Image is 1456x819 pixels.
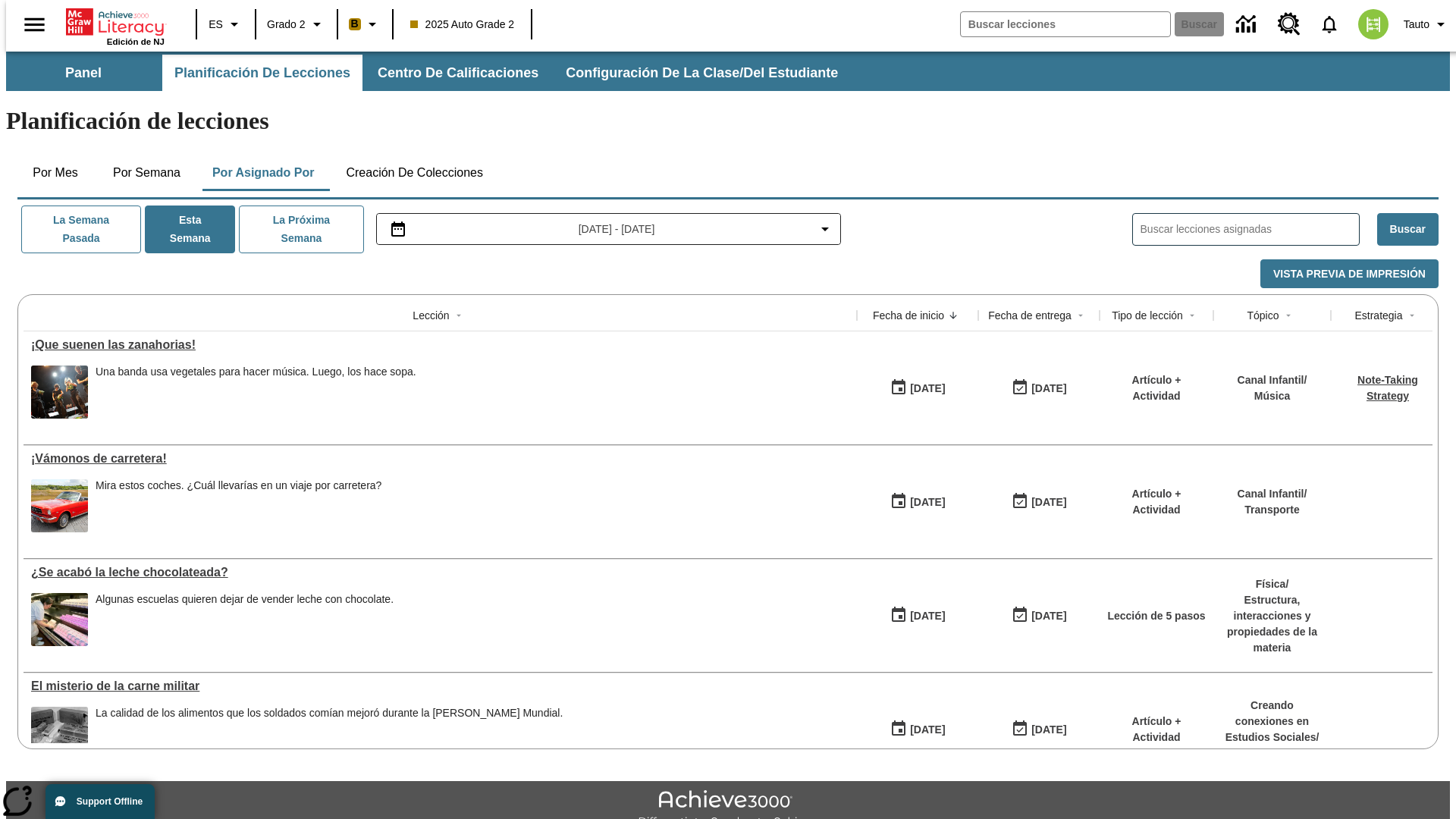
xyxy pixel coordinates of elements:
p: Canal Infantil / [1238,486,1307,502]
button: 09/28/25: Último día en que podrá accederse la lección [1006,601,1072,630]
div: Fecha de inicio [873,308,944,323]
button: Boost El color de la clase es anaranjado claro. Cambiar el color de la clase. [343,11,388,38]
button: Sort [1183,306,1201,325]
button: Sort [944,306,962,325]
p: Artículo + Actividad [1107,714,1206,745]
span: Support Offline [77,796,143,807]
p: Lección de 5 pasos [1107,608,1205,624]
a: Centro de recursos, Se abrirá en una pestaña nueva. [1269,4,1310,45]
div: Estrategia [1354,308,1402,323]
div: Mira estos coches. ¿Cuál llevarías en un viaje por carretera? [96,479,381,492]
div: El misterio de la carne militar [31,679,849,693]
button: Sort [1403,306,1421,325]
div: Subbarra de navegación [6,52,1450,91]
span: Edición de NJ [107,37,165,46]
div: Una banda usa vegetales para hacer música. Luego, los hace sopa. [96,366,416,378]
input: Buscar lecciones asignadas [1141,218,1359,240]
a: El misterio de la carne militar , Lecciones [31,679,849,693]
div: Lección [413,308,449,323]
button: Por asignado por [200,155,327,191]
div: [DATE] [910,493,945,512]
div: Algunas escuelas quieren dejar de vender leche con chocolate. [96,593,394,606]
button: Support Offline [45,784,155,819]
div: [DATE] [910,607,945,626]
a: Notificaciones [1310,5,1349,44]
span: ES [209,17,223,33]
svg: Collapse Date Range Filter [816,220,834,238]
div: Mira estos coches. ¿Cuál llevarías en un viaje por carretera? [96,479,381,532]
button: 09/28/25: Primer día en que estuvo disponible la lección [885,374,950,403]
button: La semana pasada [21,206,141,253]
a: Centro de información [1227,4,1269,45]
div: ¡Que suenen las zanahorias! [31,338,849,352]
p: Transporte [1238,502,1307,518]
button: Lenguaje: ES, Selecciona un idioma [202,11,250,38]
div: Subbarra de navegación [6,55,852,91]
button: Panel [8,55,159,91]
span: Panel [65,64,102,82]
span: 2025 Auto Grade 2 [410,17,515,33]
div: [DATE] [1031,607,1066,626]
img: Fotografía en blanco y negro que muestra cajas de raciones de comida militares con la etiqueta U.... [31,707,88,760]
button: 09/28/25: Último día en que podrá accederse la lección [1006,374,1072,403]
img: image [31,593,88,646]
input: Buscar campo [961,12,1170,36]
button: Vista previa de impresión [1260,259,1439,289]
button: Por mes [17,155,93,191]
p: Artículo + Actividad [1107,372,1206,404]
div: [DATE] [1031,379,1066,398]
button: Configuración de la clase/del estudiante [554,55,850,91]
div: Fecha de entrega [988,308,1072,323]
button: Sort [1072,306,1090,325]
img: Un grupo de personas vestidas de negro toca música en un escenario. [31,366,88,419]
div: ¡Vámonos de carretera! [31,452,849,466]
p: Física / [1221,576,1323,592]
button: Seleccione el intervalo de fechas opción del menú [383,220,835,238]
div: Tipo de lección [1112,308,1183,323]
span: Planificación de lecciones [174,64,350,82]
span: Centro de calificaciones [378,64,538,82]
div: [DATE] [1031,720,1066,739]
span: Configuración de la clase/del estudiante [566,64,838,82]
a: ¿Se acabó la leche chocolateada?, Lecciones [31,566,849,579]
p: Creando conexiones en Estudios Sociales / [1221,698,1323,745]
button: Escoja un nuevo avatar [1349,5,1398,44]
a: Portada [66,7,165,37]
span: Algunas escuelas quieren dejar de vender leche con chocolate. [96,593,394,646]
span: [DATE] - [DATE] [579,221,655,237]
button: Grado: Grado 2, Elige un grado [261,11,332,38]
button: Perfil/Configuración [1398,11,1456,38]
button: 09/28/25: Primer día en que estuvo disponible la lección [885,715,950,744]
button: 09/28/25: Último día en que podrá accederse la lección [1006,715,1072,744]
div: La calidad de los alimentos que los soldados comían mejoró durante la Segunda Guerra Mundial. [96,707,563,760]
img: Un auto Ford Mustang rojo descapotable estacionado en un suelo adoquinado delante de un campo [31,479,88,532]
button: Abrir el menú lateral [12,2,57,47]
button: Sort [450,306,468,325]
button: Creación de colecciones [334,155,495,191]
a: ¡Vámonos de carretera!, Lecciones [31,452,849,466]
button: Por semana [101,155,193,191]
span: Grado 2 [267,17,306,33]
div: [DATE] [910,720,945,739]
div: Portada [66,5,165,46]
button: 09/28/25: Primer día en que estuvo disponible la lección [885,488,950,516]
button: Planificación de lecciones [162,55,362,91]
p: Artículo + Actividad [1107,486,1206,518]
span: Tauto [1404,17,1429,33]
h1: Planificación de lecciones [6,107,1450,135]
div: ¿Se acabó la leche chocolateada? [31,566,849,579]
p: Canal Infantil / [1238,372,1307,388]
a: ¡Que suenen las zanahorias!, Lecciones [31,338,849,352]
button: 09/28/25: Último día en que podrá accederse la lección [1006,488,1072,516]
p: Estructura, interacciones y propiedades de la materia [1221,592,1323,656]
div: Una banda usa vegetales para hacer música. Luego, los hace sopa. [96,366,416,419]
img: avatar image [1358,9,1389,39]
p: Música [1238,388,1307,404]
a: Note-Taking Strategy [1357,374,1418,402]
div: [DATE] [1031,493,1066,512]
span: B [351,14,359,33]
button: Sort [1279,306,1298,325]
button: Esta semana [145,206,235,253]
